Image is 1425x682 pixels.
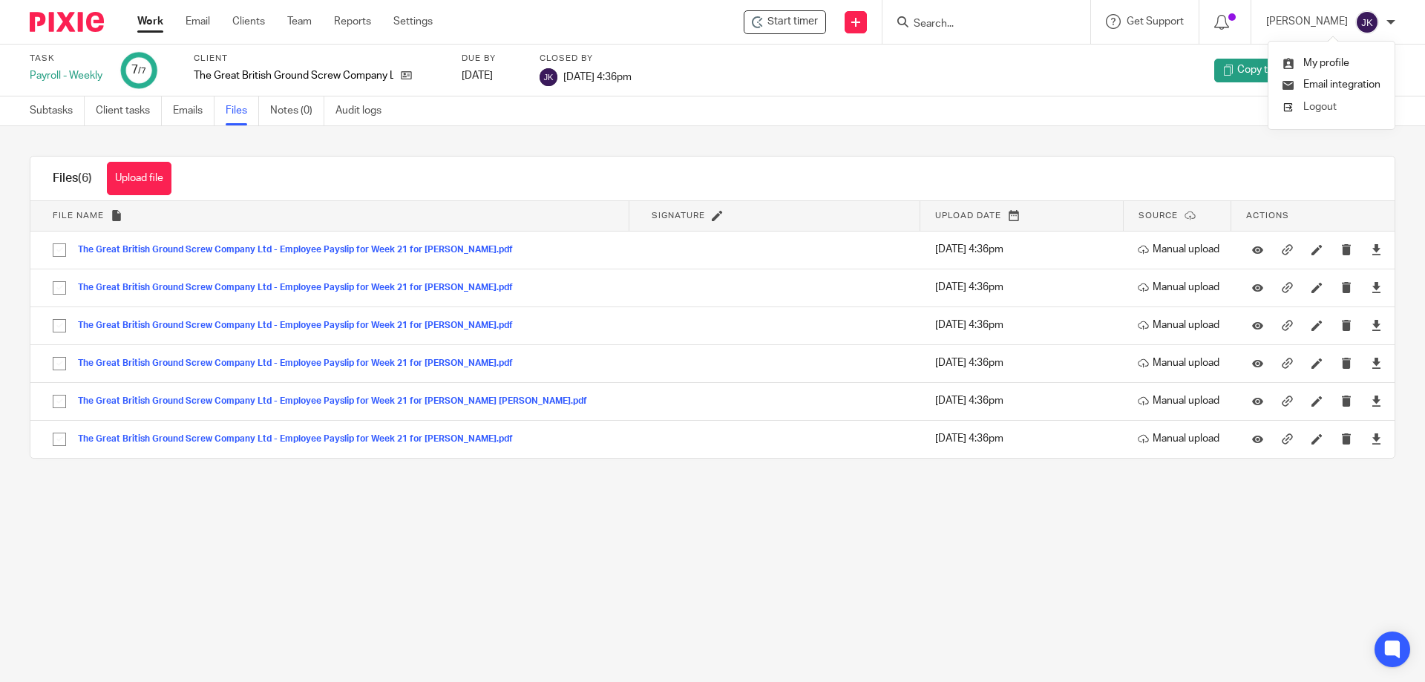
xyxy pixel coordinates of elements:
[138,67,146,75] small: /7
[1138,318,1224,332] p: Manual upload
[744,10,826,34] div: The Great British Ground Screw Company Limited - Payroll - Weekly
[194,68,393,83] p: The Great British Ground Screw Company Limited
[1138,355,1224,370] p: Manual upload
[96,96,162,125] a: Client tasks
[935,393,1116,408] p: [DATE] 4:36pm
[1246,212,1289,220] span: Actions
[107,162,171,195] button: Upload file
[78,172,92,184] span: (6)
[137,14,163,29] a: Work
[1139,212,1178,220] span: Source
[30,96,85,125] a: Subtasks
[652,212,705,220] span: Signature
[1282,58,1349,68] a: My profile
[935,318,1116,332] p: [DATE] 4:36pm
[1303,58,1349,68] span: My profile
[78,321,524,331] button: The Great British Ground Screw Company Ltd - Employee Payslip for Week 21 for [PERSON_NAME].pdf
[194,53,443,65] label: Client
[270,96,324,125] a: Notes (0)
[935,355,1116,370] p: [DATE] 4:36pm
[462,53,521,65] label: Due by
[78,396,598,407] button: The Great British Ground Screw Company Ltd - Employee Payslip for Week 21 for [PERSON_NAME] [PERS...
[462,68,521,83] div: [DATE]
[1138,431,1224,446] p: Manual upload
[335,96,393,125] a: Audit logs
[1371,355,1382,370] a: Download
[540,68,557,86] img: svg%3E
[1282,96,1380,118] a: Logout
[42,24,73,36] div: v 4.0.25
[1303,79,1380,90] span: Email integration
[935,212,1001,220] span: Upload date
[78,283,524,293] button: The Great British Ground Screw Company Ltd - Employee Payslip for Week 21 for [PERSON_NAME].pdf
[173,96,214,125] a: Emails
[30,53,102,65] label: Task
[1138,280,1224,295] p: Manual upload
[164,88,250,97] div: Keywords by Traffic
[935,431,1116,446] p: [DATE] 4:36pm
[1371,280,1382,295] a: Download
[56,88,133,97] div: Domain Overview
[45,387,73,416] input: Select
[287,14,312,29] a: Team
[1371,393,1382,408] a: Download
[1371,318,1382,332] a: Download
[232,14,265,29] a: Clients
[53,212,104,220] span: File name
[563,71,632,82] span: [DATE] 4:36pm
[1214,59,1291,82] a: Copy task
[1138,242,1224,257] p: Manual upload
[45,312,73,340] input: Select
[40,86,52,98] img: tab_domain_overview_orange.svg
[1237,62,1283,77] span: Copy task
[148,86,160,98] img: tab_keywords_by_traffic_grey.svg
[30,68,102,83] div: Payroll - Weekly
[30,12,104,32] img: Pixie
[1266,14,1348,29] p: [PERSON_NAME]
[935,280,1116,295] p: [DATE] 4:36pm
[45,236,73,264] input: Select
[45,425,73,453] input: Select
[1138,393,1224,408] p: Manual upload
[24,24,36,36] img: logo_orange.svg
[767,14,818,30] span: Start timer
[45,350,73,378] input: Select
[935,242,1116,257] p: [DATE] 4:36pm
[334,14,371,29] a: Reports
[39,39,163,50] div: Domain: [DOMAIN_NAME]
[1355,10,1379,34] img: svg%3E
[1371,431,1382,446] a: Download
[1303,102,1337,112] span: Logout
[24,39,36,50] img: website_grey.svg
[393,14,433,29] a: Settings
[131,62,146,79] div: 7
[912,18,1046,31] input: Search
[186,14,210,29] a: Email
[1127,16,1184,27] span: Get Support
[45,274,73,302] input: Select
[53,171,92,186] h1: Files
[78,434,524,445] button: The Great British Ground Screw Company Ltd - Employee Payslip for Week 21 for [PERSON_NAME].pdf
[540,53,632,65] label: Closed by
[78,245,524,255] button: The Great British Ground Screw Company Ltd - Employee Payslip for Week 21 for [PERSON_NAME].pdf
[1371,242,1382,257] a: Download
[1282,79,1380,90] a: Email integration
[78,358,524,369] button: The Great British Ground Screw Company Ltd - Employee Payslip for Week 21 for [PERSON_NAME].pdf
[226,96,259,125] a: Files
